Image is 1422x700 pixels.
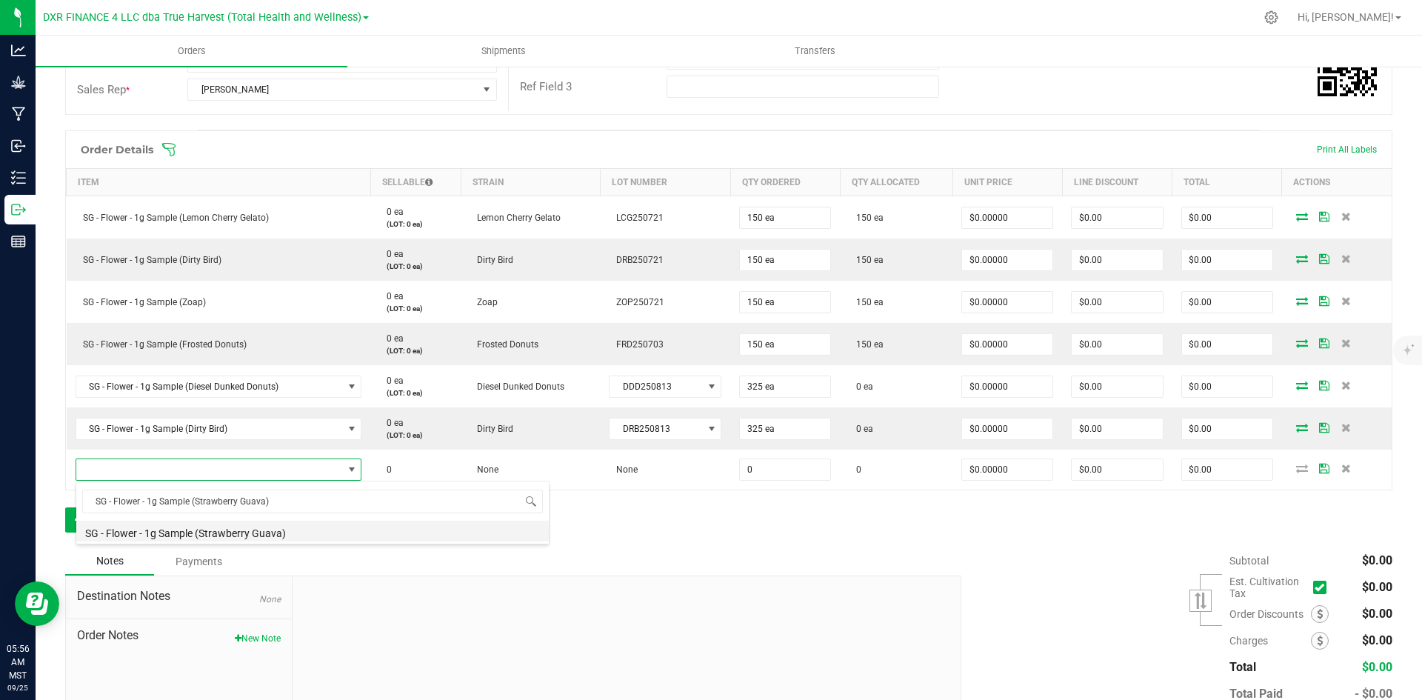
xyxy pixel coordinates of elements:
th: Total [1172,169,1282,196]
span: Delete Order Detail [1335,212,1358,221]
span: Hi, [PERSON_NAME]! [1298,11,1394,23]
span: Save Order Detail [1313,381,1335,390]
input: 0 [1182,207,1272,228]
p: (LOT: 0 ea) [379,345,452,356]
span: Save Order Detail [1313,339,1335,347]
input: 0 [1182,292,1272,313]
span: 0 [379,464,392,475]
input: 0 [1182,250,1272,270]
th: Qty Ordered [730,169,840,196]
span: Ref Field 3 [520,80,572,93]
a: Shipments [347,36,659,67]
span: Diesel Dunked Donuts [470,381,564,392]
input: 0 [962,207,1052,228]
th: Item [67,169,371,196]
span: SG - Flower - 1g Sample (Diesel Dunked Donuts) [76,376,343,397]
p: (LOT: 0 ea) [379,430,452,441]
span: None [609,464,638,475]
span: NO DATA FOUND [76,418,362,440]
span: 150 ea [849,339,884,350]
span: [PERSON_NAME] [188,79,477,100]
span: Dirty Bird [470,255,513,265]
span: 150 ea [849,213,884,223]
span: LCG250721 [609,213,664,223]
span: Dirty Bird [470,424,513,434]
span: Order Discounts [1229,608,1311,620]
input: 0 [1072,376,1162,397]
input: 0 [1072,250,1162,270]
p: (LOT: 0 ea) [379,261,452,272]
span: Orders [158,44,226,58]
span: 0 ea [379,333,404,344]
inline-svg: Inventory [11,170,26,185]
input: 0 [1182,334,1272,355]
span: Est. Cultivation Tax [1229,576,1307,599]
span: Calculate cultivation tax [1313,578,1333,598]
input: 0 [962,292,1052,313]
button: New Note [235,632,281,645]
h1: Order Details [81,144,153,156]
span: $0.00 [1362,660,1392,674]
span: 0 ea [379,291,404,301]
span: 0 ea [849,381,873,392]
span: FRD250703 [609,339,664,350]
input: 0 [740,376,830,397]
span: DXR FINANCE 4 LLC dba True Harvest (Total Health and Wellness) [43,11,361,24]
span: None [259,594,281,604]
div: Notes [65,547,154,576]
input: 0 [962,419,1052,439]
span: Delete Order Detail [1335,296,1358,305]
button: Add New Detail [65,507,164,533]
input: 0 [740,334,830,355]
span: 150 ea [849,297,884,307]
iframe: Resource center [15,581,59,626]
span: ZOP250721 [609,297,664,307]
div: Payments [154,548,243,575]
inline-svg: Grow [11,75,26,90]
th: Sellable [370,169,461,196]
inline-svg: Reports [11,234,26,249]
input: 0 [1072,419,1162,439]
span: Destination Notes [77,587,281,605]
span: 0 ea [379,376,404,386]
span: DDD250813 [610,376,702,397]
input: 0 [962,250,1052,270]
span: Total [1229,660,1256,674]
input: 0 [1072,459,1162,480]
span: $0.00 [1362,633,1392,647]
span: Delete Order Detail [1335,423,1358,432]
p: (LOT: 0 ea) [379,219,452,230]
th: Unit Price [952,169,1062,196]
input: 0 [1182,419,1272,439]
input: 0 [1182,376,1272,397]
input: 0 [740,459,830,480]
span: None [470,464,498,475]
th: Actions [1282,169,1392,196]
p: (LOT: 0 ea) [379,387,452,399]
a: Transfers [659,36,971,67]
span: Lemon Cherry Gelato [470,213,561,223]
input: 0 [740,207,830,228]
p: 09/25 [7,682,29,693]
input: 0 [1072,334,1162,355]
span: Zoap [470,297,498,307]
span: Order Notes [77,627,281,644]
input: 0 [740,250,830,270]
span: Save Order Detail [1313,254,1335,263]
span: 0 ea [379,249,404,259]
p: 05:56 AM MST [7,642,29,682]
input: 0 [962,459,1052,480]
span: SG - Flower - 1g Sample (Dirty Bird) [76,419,343,439]
div: Manage settings [1262,10,1281,24]
span: NO DATA FOUND [76,376,362,398]
span: Save Order Detail [1313,423,1335,432]
input: 0 [1072,207,1162,228]
span: 0 ea [849,424,873,434]
span: $0.00 [1362,580,1392,594]
a: Orders [36,36,347,67]
span: Save Order Detail [1313,296,1335,305]
inline-svg: Analytics [11,43,26,58]
input: 0 [962,376,1052,397]
input: 0 [1072,292,1162,313]
span: SG - Flower - 1g Sample (Frosted Donuts) [76,339,247,350]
